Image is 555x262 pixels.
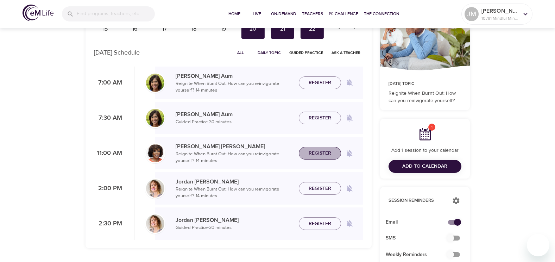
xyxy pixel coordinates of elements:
[126,25,144,33] div: 16
[176,119,293,126] p: Guided Practice · 30 minutes
[389,197,445,204] p: Session Reminders
[185,25,203,33] div: 18
[341,110,358,126] span: Remind me when a class goes live every Wednesday at 7:30 AM
[389,90,461,105] p: Reignite When Burnt Out: How can you reinvigorate yourself?
[146,109,164,127] img: Alisha%20Aum%208-9-21.jpg
[258,49,281,56] span: Daily Topic
[341,74,358,91] span: Remind me when a class goes live every Wednesday at 7:00 AM
[481,7,519,15] p: [PERSON_NAME]
[146,74,164,92] img: Alisha%20Aum%208-9-21.jpg
[176,80,293,94] p: Reignite When Burnt Out: How can you reinvigorate yourself? · 14 minutes
[309,149,331,158] span: Register
[94,48,140,57] p: [DATE] Schedule
[402,162,447,171] span: Add to Calendar
[341,215,358,232] span: Remind me when a class goes live every Wednesday at 2:30 PM
[94,184,122,193] p: 2:00 PM
[309,114,331,123] span: Register
[389,147,461,154] p: Add 1 session to your calendar
[146,179,164,198] img: Jordan-Whitehead.jpg
[341,145,358,162] span: Remind me when a class goes live every Wednesday at 11:00 AM
[332,49,360,56] span: Ask a Teacher
[226,10,243,18] span: Home
[229,47,252,58] button: All
[309,219,331,228] span: Register
[299,112,341,125] button: Register
[274,25,291,33] div: 21
[389,160,461,173] button: Add to Calendar
[94,149,122,158] p: 11:00 AM
[329,10,358,18] span: 1% Challenge
[77,6,155,21] input: Find programs, teachers, etc...
[94,113,122,123] p: 7:30 AM
[255,47,284,58] button: Daily Topic
[386,251,453,258] span: Weekly Reminders
[176,72,293,80] p: [PERSON_NAME] Aum
[176,186,293,200] p: Reignite When Burnt Out: How can you reinvigorate yourself? · 14 minutes
[97,25,114,33] div: 15
[389,81,461,87] p: [DATE] Topic
[386,219,453,226] span: Email
[303,25,321,33] div: 22
[299,76,341,89] button: Register
[232,49,249,56] span: All
[146,144,164,162] img: Janet_Jackson-min.jpg
[329,47,363,58] button: Ask a Teacher
[341,180,358,197] span: Remind me when a class goes live every Wednesday at 2:00 PM
[156,25,173,33] div: 17
[176,216,293,224] p: Jordan [PERSON_NAME]
[289,49,323,56] span: Guided Practice
[428,124,435,131] span: 1
[302,10,323,18] span: Teachers
[527,234,549,256] iframe: Button to launch messaging window
[23,5,53,21] img: logo
[176,142,293,151] p: [PERSON_NAME] [PERSON_NAME]
[286,47,326,58] button: Guided Practice
[248,10,265,18] span: Live
[481,15,519,21] p: 10781 Mindful Minutes
[176,177,293,186] p: Jordan [PERSON_NAME]
[244,25,262,33] div: 20
[299,217,341,230] button: Register
[386,235,453,242] span: SMS
[176,110,293,119] p: [PERSON_NAME] Aum
[271,10,296,18] span: On-Demand
[146,214,164,233] img: Jordan-Whitehead.jpg
[309,79,331,87] span: Register
[309,184,331,193] span: Register
[94,78,122,88] p: 7:00 AM
[94,219,122,229] p: 2:30 PM
[364,10,399,18] span: The Connection
[299,182,341,195] button: Register
[176,151,293,164] p: Reignite When Burnt Out: How can you reinvigorate yourself? · 14 minutes
[176,224,293,231] p: Guided Practice · 30 minutes
[215,25,232,33] div: 19
[465,7,479,21] div: JM
[299,147,341,160] button: Register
